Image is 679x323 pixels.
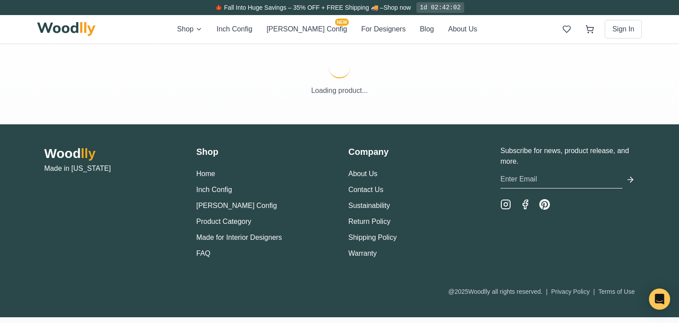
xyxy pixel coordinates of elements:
[599,288,635,295] a: Terms of Use
[348,186,383,193] a: Contact Us
[546,288,548,295] span: |
[348,218,390,225] a: Return Policy
[44,163,179,174] p: Made in [US_STATE]
[605,20,642,38] button: Sign In
[335,19,349,26] span: NEW
[551,288,590,295] a: Privacy Policy
[44,146,179,161] h2: Wood
[500,199,511,210] a: Instagram
[196,146,331,158] h3: Shop
[420,24,434,35] button: Blog
[500,170,622,188] input: Enter Email
[196,170,215,177] a: Home
[196,218,252,225] a: Product Category
[217,24,252,35] button: Inch Config
[81,146,95,161] span: lly
[383,4,411,11] a: Shop now
[196,185,232,195] button: Inch Config
[348,234,397,241] a: Shipping Policy
[196,234,282,241] a: Made for Interior Designers
[348,202,390,209] a: Sustainability
[361,24,405,35] button: For Designers
[539,199,550,210] a: Pinterest
[348,146,483,158] h3: Company
[520,199,530,210] a: Facebook
[196,250,210,257] a: FAQ
[215,4,383,11] span: 🍁 Fall Into Huge Savings – 35% OFF + FREE Shipping 🚚 –
[448,287,635,296] div: @ 2025 Woodlly all rights reserved.
[348,250,377,257] a: Warranty
[500,146,635,167] p: Subscribe for news, product release, and more.
[177,24,202,35] button: Shop
[649,288,670,310] div: Open Intercom Messenger
[196,200,277,211] button: [PERSON_NAME] Config
[448,24,477,35] button: About Us
[37,22,95,36] img: Woodlly
[267,24,347,35] button: [PERSON_NAME] ConfigNEW
[348,170,378,177] a: About Us
[37,85,642,96] p: Loading product...
[416,2,464,13] div: 1d 02:42:02
[593,288,595,295] span: |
